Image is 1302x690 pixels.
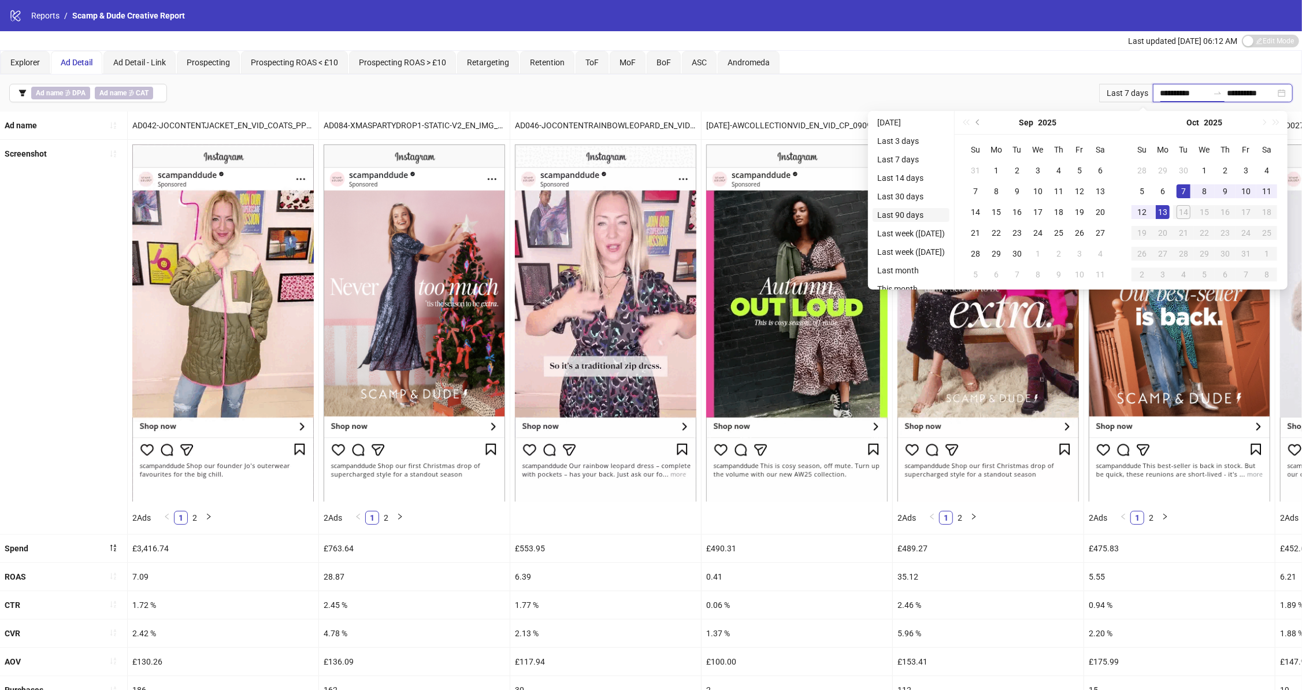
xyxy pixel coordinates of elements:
span: left [164,513,170,520]
div: 24 [1239,226,1253,240]
span: left [355,513,362,520]
div: 13 [1093,184,1107,198]
td: 2025-09-13 [1090,181,1111,202]
span: Ad Detail [61,58,92,67]
td: 2025-10-09 [1048,264,1069,285]
td: 2025-10-03 [1236,160,1256,181]
div: 29 [989,247,1003,261]
div: 7 [1239,268,1253,281]
div: 20 [1093,205,1107,219]
td: 2025-10-22 [1194,222,1215,243]
li: Previous Page [1116,511,1130,525]
td: 2025-09-26 [1069,222,1090,243]
td: 2025-10-13 [1152,202,1173,222]
th: Fr [1236,139,1256,160]
span: 2 Ads [324,513,342,522]
div: 25 [1052,226,1066,240]
span: ∌ [95,87,153,99]
li: 2 [953,511,967,525]
div: 19 [1135,226,1149,240]
div: 26 [1135,247,1149,261]
img: Screenshot 120235500363290005 [1089,144,1270,501]
li: Last 30 days [873,190,949,203]
div: 18 [1260,205,1274,219]
div: 7 [969,184,982,198]
div: 20 [1156,226,1170,240]
div: 11 [1260,184,1274,198]
td: 2025-10-04 [1256,160,1277,181]
td: 2025-10-07 [1173,181,1194,202]
td: 2025-10-27 [1152,243,1173,264]
div: 6 [1218,268,1232,281]
button: Choose a month [1019,111,1034,134]
div: 14 [1177,205,1190,219]
button: right [967,511,981,525]
td: 2025-10-08 [1194,181,1215,202]
b: DPA [72,89,86,97]
div: 7.09 [128,563,318,591]
b: Screenshot [5,149,47,158]
td: 2025-09-09 [1007,181,1027,202]
td: 2025-09-08 [986,181,1007,202]
td: 2025-09-16 [1007,202,1027,222]
div: £3,416.74 [128,535,318,562]
li: This month [873,282,949,296]
div: 4 [1093,247,1107,261]
td: 2025-09-22 [986,222,1007,243]
b: CAT [136,89,149,97]
div: 3 [1156,268,1170,281]
td: 2025-09-21 [965,222,986,243]
span: Retention [530,58,565,67]
span: BoF [656,58,671,67]
th: Mo [986,139,1007,160]
span: sort-ascending [109,121,117,129]
div: 10 [1031,184,1045,198]
div: £763.64 [319,535,510,562]
div: 8 [1031,268,1045,281]
div: 6 [1156,184,1170,198]
li: 1 [1130,511,1144,525]
b: Ad name [36,89,63,97]
td: 2025-10-21 [1173,222,1194,243]
span: sort-ascending [109,572,117,580]
td: 2025-11-04 [1173,264,1194,285]
li: Previous Page [160,511,174,525]
span: 2 Ads [1089,513,1107,522]
a: 1 [175,511,187,524]
li: 1 [365,511,379,525]
td: 2025-10-14 [1173,202,1194,222]
td: 2025-10-23 [1215,222,1236,243]
div: 27 [1156,247,1170,261]
div: 6 [1093,164,1107,177]
div: 23 [1010,226,1024,240]
span: right [205,513,212,520]
div: 11 [1052,184,1066,198]
img: Screenshot 120234883067530005 [132,144,314,501]
th: Su [1132,139,1152,160]
li: Last 90 days [873,208,949,222]
span: 2 Ads [132,513,151,522]
td: 2025-10-11 [1090,264,1111,285]
a: Reports [29,9,62,22]
button: Ad name ∌ DPAAd name ∌ CAT [9,84,167,102]
div: 2 [1135,268,1149,281]
th: We [1027,139,1048,160]
th: Tu [1007,139,1027,160]
td: 2025-09-07 [965,181,986,202]
td: 2025-09-27 [1090,222,1111,243]
div: 28 [1135,164,1149,177]
td: 2025-11-07 [1236,264,1256,285]
div: 2 [1218,164,1232,177]
div: £489.27 [893,535,1084,562]
a: 2 [380,511,392,524]
td: 2025-09-24 [1027,222,1048,243]
td: 2025-09-10 [1027,181,1048,202]
div: 23 [1218,226,1232,240]
td: 2025-10-06 [986,264,1007,285]
div: 3 [1073,247,1086,261]
button: Previous month (PageUp) [972,111,985,134]
button: right [1158,511,1172,525]
div: 11 [1093,268,1107,281]
td: 2025-10-19 [1132,222,1152,243]
td: 2025-10-05 [965,264,986,285]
